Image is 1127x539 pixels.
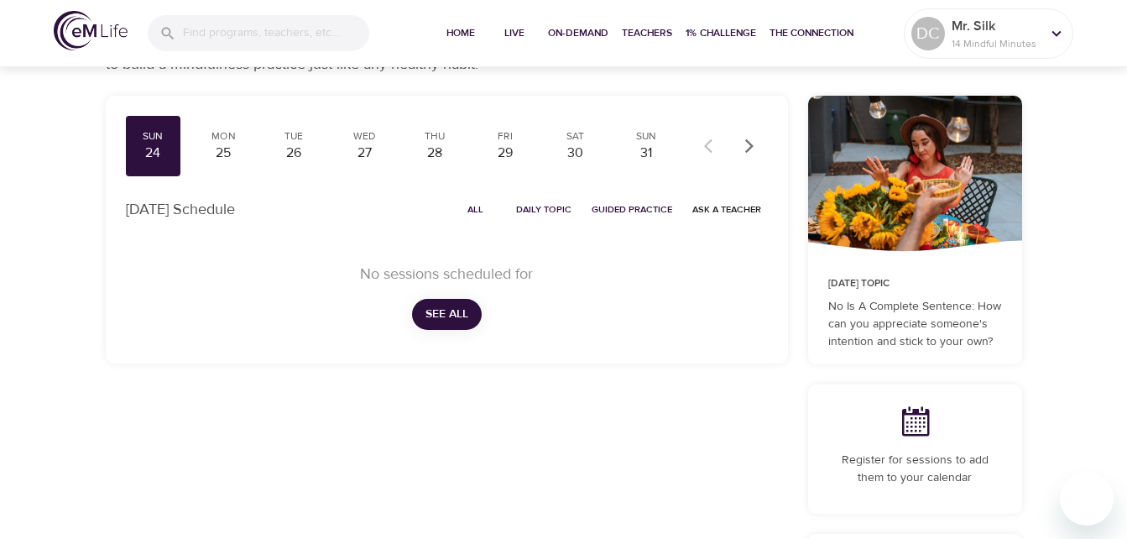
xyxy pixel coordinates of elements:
button: All [449,196,503,222]
div: Thu [414,129,456,144]
span: 1% Challenge [686,24,756,42]
button: Guided Practice [585,196,679,222]
span: Home [441,24,481,42]
div: 31 [625,144,667,163]
div: 24 [133,144,175,163]
p: 14 Mindful Minutes [952,36,1041,51]
div: 29 [484,144,526,163]
span: Live [494,24,535,42]
button: See All [412,299,482,330]
div: DC [911,17,945,50]
p: Mr. Silk [952,16,1041,36]
span: Ask a Teacher [692,201,761,217]
input: Find programs, teachers, etc... [183,15,369,51]
span: Guided Practice [592,201,672,217]
p: No Is A Complete Sentence: How can you appreciate someone's intention and stick to your own? [828,298,1002,351]
div: 26 [273,144,315,163]
div: 27 [343,144,385,163]
span: Teachers [622,24,672,42]
div: Wed [343,129,385,144]
div: Sun [133,129,175,144]
div: Tue [273,129,315,144]
p: [DATE] Schedule [126,198,235,221]
iframe: Button to launch messaging window [1060,472,1114,526]
span: All [456,201,496,217]
button: Daily Topic [509,196,578,222]
div: Sat [555,129,597,144]
div: Mon [202,129,244,144]
p: No sessions scheduled for [146,263,748,285]
div: 28 [414,144,456,163]
div: Sun [625,129,667,144]
button: Ask a Teacher [686,196,768,222]
div: 30 [555,144,597,163]
span: Daily Topic [516,201,571,217]
span: See All [425,304,468,325]
span: On-Demand [548,24,608,42]
p: Register for sessions to add them to your calendar [828,452,1002,487]
div: Fri [484,129,526,144]
img: logo [54,11,128,50]
p: [DATE] Topic [828,276,1002,291]
div: 25 [202,144,244,163]
span: The Connection [770,24,853,42]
